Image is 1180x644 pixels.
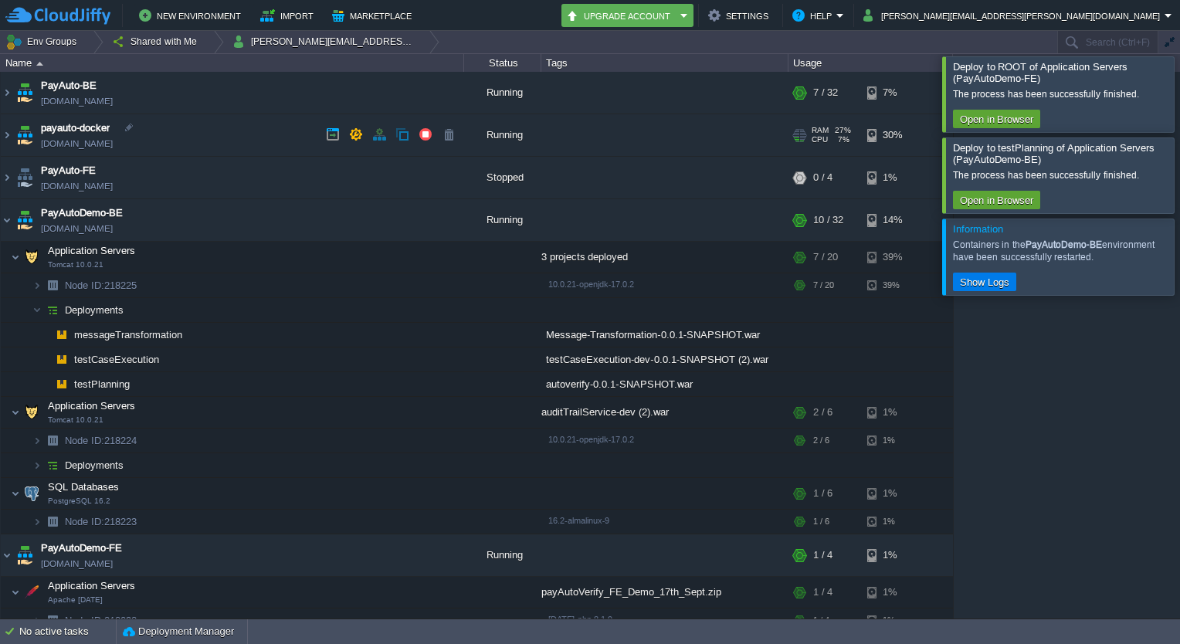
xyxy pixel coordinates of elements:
[63,459,126,472] a: Deployments
[41,205,123,221] span: PayAutoDemo-BE
[813,478,832,509] div: 1 / 6
[41,221,113,236] a: [DOMAIN_NAME]
[48,260,103,269] span: Tomcat 10.0.21
[41,541,122,556] span: PayAutoDemo-FE
[51,372,73,396] img: AMDAwAAAACH5BAEAAAAALAAAAAABAAEAAAICRAEAOw==
[867,273,917,297] div: 39%
[813,534,832,576] div: 1 / 4
[5,31,82,53] button: Env Groups
[566,6,676,25] button: Upgrade Account
[42,510,63,534] img: AMDAwAAAACH5BAEAAAAALAAAAAABAAEAAAICRAEAOw==
[1026,239,1102,250] b: PayAutoDemo-BE
[813,242,838,273] div: 7 / 20
[867,114,917,156] div: 30%
[541,372,788,396] div: autoverify-0.0.1-SNAPSHOT.war
[813,273,834,297] div: 7 / 20
[41,163,96,178] a: PayAuto-FE
[73,378,132,391] span: testPlanning
[42,347,51,371] img: AMDAwAAAACH5BAEAAAAALAAAAAABAAEAAAICRAEAOw==
[813,510,829,534] div: 1 / 6
[548,435,634,444] span: 10.0.21-openjdk-17.0.2
[21,577,42,608] img: AMDAwAAAACH5BAEAAAAALAAAAAABAAEAAAICRAEAOw==
[41,556,113,571] a: [DOMAIN_NAME]
[867,429,917,452] div: 1%
[73,353,161,366] span: testCaseExecution
[792,6,836,25] button: Help
[1,72,13,114] img: AMDAwAAAACH5BAEAAAAALAAAAAABAAEAAAICRAEAOw==
[42,453,63,477] img: AMDAwAAAACH5BAEAAAAALAAAAAABAAEAAAICRAEAOw==
[41,93,113,109] a: [DOMAIN_NAME]
[955,193,1038,207] button: Open in Browser
[465,54,541,72] div: Status
[542,54,788,72] div: Tags
[123,624,234,639] button: Deployment Manager
[813,429,829,452] div: 2 / 6
[63,614,139,627] span: 218038
[232,31,418,53] button: [PERSON_NAME][EMAIL_ADDRESS][PERSON_NAME][DOMAIN_NAME]
[42,372,51,396] img: AMDAwAAAACH5BAEAAAAALAAAAAABAAEAAAICRAEAOw==
[48,595,103,605] span: Apache [DATE]
[863,6,1165,25] button: [PERSON_NAME][EMAIL_ADDRESS][PERSON_NAME][DOMAIN_NAME]
[41,120,110,136] a: payauto-docker
[63,434,139,447] span: 218224
[14,157,36,198] img: AMDAwAAAACH5BAEAAAAALAAAAAABAAEAAAICRAEAOw==
[21,397,42,428] img: AMDAwAAAACH5BAEAAAAALAAAAAABAAEAAAICRAEAOw==
[813,157,832,198] div: 0 / 4
[41,78,97,93] span: PayAuto-BE
[812,135,828,144] span: CPU
[65,435,104,446] span: Node ID:
[464,157,541,198] div: Stopped
[953,88,1170,100] div: The process has been successfully finished.
[48,415,103,425] span: Tomcat 10.0.21
[953,223,1003,235] span: Information
[73,328,185,341] a: messageTransformation
[65,516,104,527] span: Node ID:
[42,323,51,347] img: AMDAwAAAACH5BAEAAAAALAAAAAABAAEAAAICRAEAOw==
[46,245,137,256] a: Application ServersTomcat 10.0.21
[46,400,137,412] a: Application ServersTomcat 10.0.21
[63,515,139,528] a: Node ID:218223
[953,142,1155,165] span: Deploy to testPlanning of Application Servers (PayAutoDemo-BE)
[1115,582,1165,629] iframe: chat widget
[32,510,42,534] img: AMDAwAAAACH5BAEAAAAALAAAAAABAAEAAAICRAEAOw==
[541,323,788,347] div: Message-Transformation-0.0.1-SNAPSHOT.war
[541,242,788,273] div: 3 projects deployed
[63,434,139,447] a: Node ID:218224
[46,244,137,257] span: Application Servers
[42,429,63,452] img: AMDAwAAAACH5BAEAAAAALAAAAAABAAEAAAICRAEAOw==
[14,72,36,114] img: AMDAwAAAACH5BAEAAAAALAAAAAABAAEAAAICRAEAOw==
[813,577,832,608] div: 1 / 4
[867,157,917,198] div: 1%
[541,347,788,371] div: testCaseExecution-dev-0.0.1-SNAPSHOT (2).war
[2,54,463,72] div: Name
[63,614,139,627] a: Node ID:218038
[5,6,110,25] img: CloudJiffy
[1,157,13,198] img: AMDAwAAAACH5BAEAAAAALAAAAAABAAEAAAICRAEAOw==
[867,72,917,114] div: 7%
[14,534,36,576] img: AMDAwAAAACH5BAEAAAAALAAAAAABAAEAAAICRAEAOw==
[63,279,139,292] span: 218225
[332,6,416,25] button: Marketplace
[953,239,1170,263] div: Containers in the environment have been successfully restarted.
[46,481,121,493] a: SQL DatabasesPostgreSQL 16.2
[42,608,63,632] img: AMDAwAAAACH5BAEAAAAALAAAAAABAAEAAAICRAEAOw==
[789,54,952,72] div: Usage
[541,577,788,608] div: payAutoVerify_FE_Demo_17th_Sept.zip
[548,280,634,289] span: 10.0.21-openjdk-17.0.2
[11,242,20,273] img: AMDAwAAAACH5BAEAAAAALAAAAAABAAEAAAICRAEAOw==
[813,397,832,428] div: 2 / 6
[867,510,917,534] div: 1%
[867,242,917,273] div: 39%
[11,478,20,509] img: AMDAwAAAACH5BAEAAAAALAAAAAABAAEAAAICRAEAOw==
[46,480,121,493] span: SQL Databases
[464,534,541,576] div: Running
[1,114,13,156] img: AMDAwAAAACH5BAEAAAAALAAAAAABAAEAAAICRAEAOw==
[953,169,1170,181] div: The process has been successfully finished.
[813,608,829,632] div: 1 / 4
[46,580,137,591] a: Application ServersApache [DATE]
[42,273,63,297] img: AMDAwAAAACH5BAEAAAAALAAAAAABAAEAAAICRAEAOw==
[65,615,104,626] span: Node ID:
[953,61,1127,84] span: Deploy to ROOT of Application Servers (PayAutoDemo-FE)
[11,397,20,428] img: AMDAwAAAACH5BAEAAAAALAAAAAABAAEAAAICRAEAOw==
